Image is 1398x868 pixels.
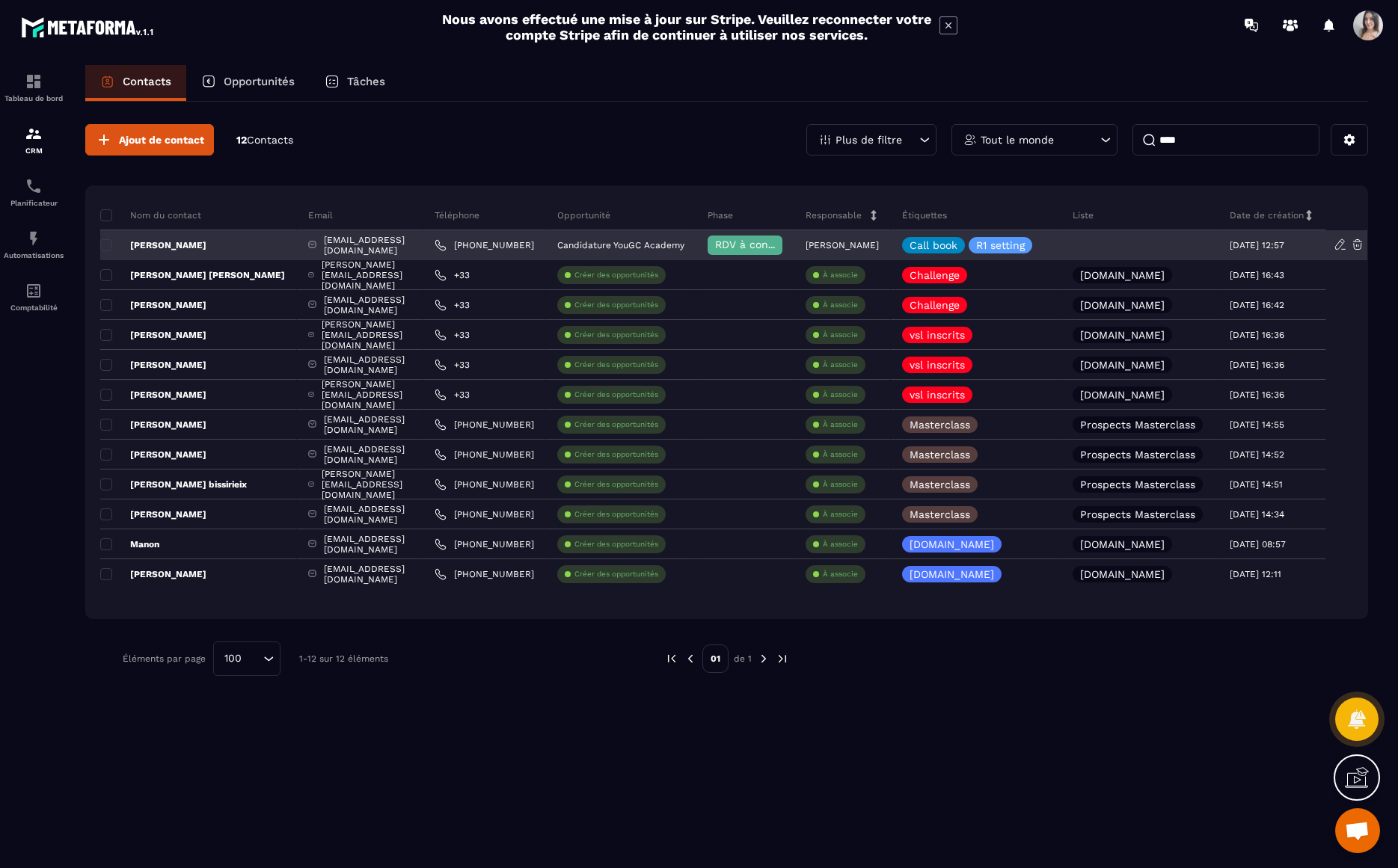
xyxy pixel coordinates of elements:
p: À associe [823,449,858,460]
p: Prospects Masterclass [1080,419,1195,430]
p: [PERSON_NAME] [100,359,206,371]
p: Créer des opportunités [574,300,658,310]
input: Search for option [247,650,260,667]
p: 1-12 sur 12 éléments [299,653,388,664]
p: [DATE] 14:51 [1230,479,1283,490]
a: schedulerschedulerPlanificateur [4,166,64,218]
img: accountant [25,282,43,300]
p: Prospects Masterclass [1080,509,1195,520]
p: [DOMAIN_NAME] [1080,390,1165,400]
a: [PHONE_NUMBER] [435,508,534,520]
div: Search for option [213,641,280,676]
p: vsl inscrits [910,360,965,370]
p: [DATE] 12:57 [1230,240,1284,250]
p: Plus de filtre [836,135,902,145]
p: [DATE] 14:55 [1230,419,1284,430]
img: scheduler [25,177,43,195]
a: accountantaccountantComptabilité [4,271,64,323]
a: +33 [435,299,470,311]
p: Nom du contact [100,209,201,221]
span: 100 [219,650,247,667]
p: Téléphone [435,209,479,221]
p: Créer des opportunités [574,330,658,340]
p: À associe [823,360,858,370]
img: next [757,652,770,665]
p: [DOMAIN_NAME] [1080,569,1165,579]
p: Créer des opportunités [574,270,658,280]
p: Créer des opportunités [574,569,658,579]
img: formation [25,73,43,90]
p: [DATE] 16:36 [1230,330,1284,340]
p: [DOMAIN_NAME] [910,539,994,550]
a: [PHONE_NUMBER] [435,478,534,490]
img: automations [25,230,43,247]
p: Tout le monde [981,135,1054,145]
p: Créer des opportunités [574,479,658,490]
p: Liste [1073,209,1094,221]
p: 01 [702,644,729,673]
p: Prospects Masterclass [1080,479,1195,490]
p: Créer des opportunités [574,449,658,460]
p: Date de création [1230,209,1304,221]
p: Opportunité [557,209,610,221]
p: [DOMAIN_NAME] [1080,330,1165,340]
p: Responsable [806,209,862,221]
p: [DATE] 16:42 [1230,300,1284,310]
p: À associe [823,300,858,310]
p: [DOMAIN_NAME] [1080,539,1165,550]
p: [PERSON_NAME] bissirieix [100,478,247,490]
a: +33 [435,329,470,341]
p: [DATE] 08:57 [1230,539,1286,550]
p: CRM [4,147,64,155]
a: formationformationCRM [4,114,64,166]
p: [DATE] 16:43 [1230,270,1284,280]
p: [PERSON_NAME] [100,389,206,401]
p: Créer des opportunités [574,360,658,370]
p: Phase [708,209,733,221]
p: Créer des opportunités [574,390,658,400]
p: [PERSON_NAME] [100,568,206,580]
p: Créer des opportunités [574,419,658,430]
p: Challenge [910,270,960,280]
span: RDV à confimer ❓ [715,238,812,250]
p: Masterclass [910,509,970,520]
a: Contacts [85,65,186,101]
a: +33 [435,269,470,281]
p: Candidature YouGC Academy [557,240,684,250]
p: Manon [100,538,159,550]
p: À associe [823,419,858,430]
p: [DATE] 12:11 [1230,569,1281,579]
p: [PERSON_NAME] [100,299,206,311]
span: Ajout de contact [119,132,204,147]
p: À associe [823,390,858,400]
a: [PHONE_NUMBER] [435,449,534,461]
p: À associe [823,539,858,550]
p: Contacts [123,75,171,88]
p: À associe [823,330,858,340]
img: logo [21,13,156,40]
p: Masterclass [910,449,970,460]
p: [PERSON_NAME] [806,240,879,250]
p: À associe [823,569,858,579]
p: [DOMAIN_NAME] [1080,270,1165,280]
p: 12 [236,133,293,147]
a: Ouvrir le chat [1335,808,1380,853]
p: À associe [823,270,858,280]
a: +33 [435,389,470,401]
p: [DATE] 14:34 [1230,509,1284,520]
p: [DATE] 14:52 [1230,449,1284,460]
a: formationformationTableau de bord [4,61,64,114]
p: [DATE] 16:36 [1230,390,1284,400]
a: [PHONE_NUMBER] [435,568,534,580]
p: Tableau de bord [4,94,64,102]
p: [DOMAIN_NAME] [1080,360,1165,370]
p: Masterclass [910,479,970,490]
p: Call book [910,240,957,250]
p: Créer des opportunités [574,509,658,520]
p: [PERSON_NAME] [100,239,206,251]
p: [PERSON_NAME] [100,419,206,431]
p: Automatisations [4,251,64,259]
p: [PERSON_NAME] [100,508,206,520]
a: Opportunités [186,65,310,101]
p: [DOMAIN_NAME] [1080,300,1165,310]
